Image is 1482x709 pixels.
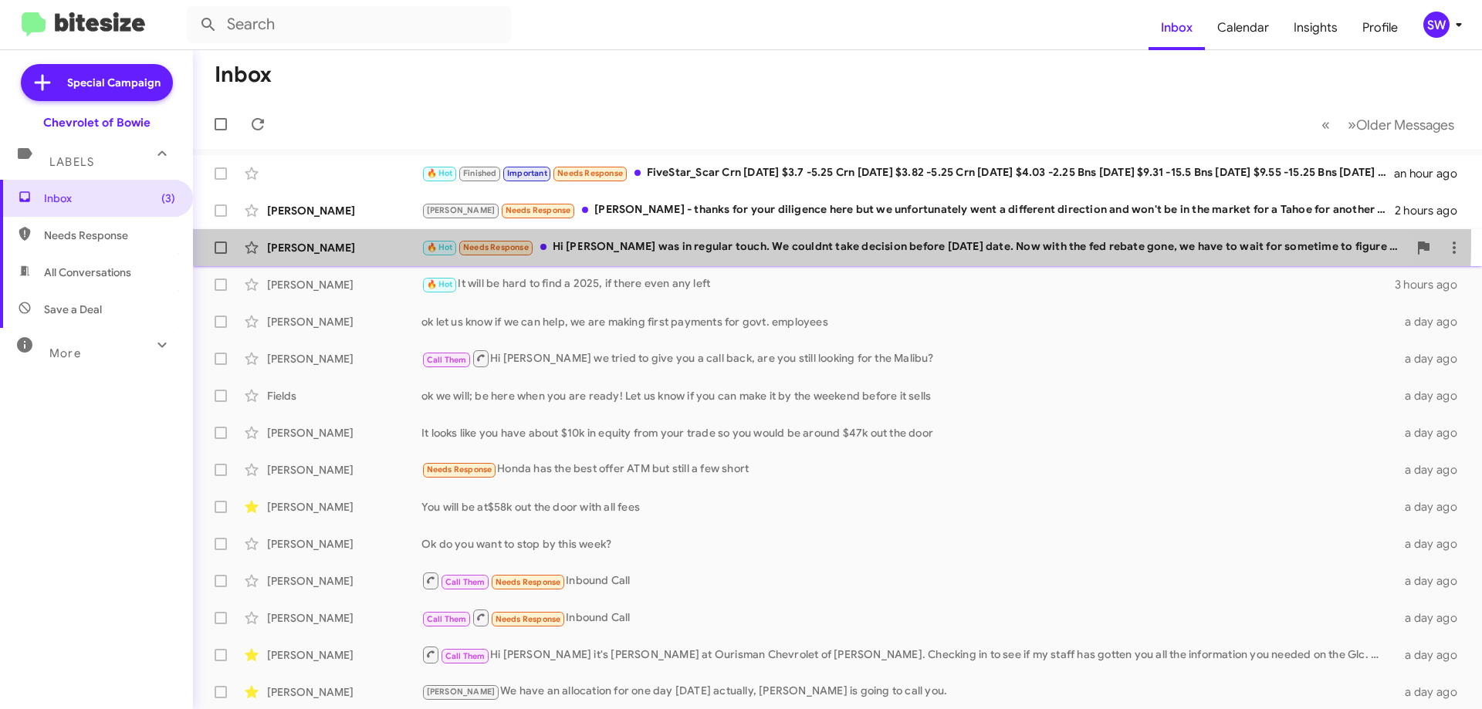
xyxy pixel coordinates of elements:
[421,461,1396,478] div: Honda has the best offer ATM but still a few short
[1396,314,1470,329] div: a day ago
[1312,109,1339,140] button: Previous
[267,573,421,589] div: [PERSON_NAME]
[1410,12,1465,38] button: SW
[1205,5,1281,50] a: Calendar
[507,168,547,178] span: Important
[267,647,421,663] div: [PERSON_NAME]
[427,687,496,697] span: [PERSON_NAME]
[421,608,1396,627] div: Inbound Call
[1396,499,1470,515] div: a day ago
[463,168,497,178] span: Finished
[267,351,421,366] div: [PERSON_NAME]
[1396,573,1470,589] div: a day ago
[1395,203,1470,218] div: 2 hours ago
[1423,12,1450,38] div: SW
[1396,610,1470,626] div: a day ago
[421,238,1408,256] div: Hi [PERSON_NAME] was in regular touch. We couldnt take decision before [DATE] date. Now with the ...
[21,64,173,101] a: Special Campaign
[421,388,1396,403] div: ok we will; be here when you are ready! Let us know if you can make it by the weekend before it s...
[1356,116,1454,133] span: Older Messages
[267,388,421,403] div: Fields
[1313,109,1463,140] nav: Page navigation example
[445,651,486,661] span: Call Them
[44,302,102,317] span: Save a Deal
[1396,536,1470,552] div: a day ago
[421,645,1396,664] div: Hi [PERSON_NAME] it's [PERSON_NAME] at Ourisman Chevrolet of [PERSON_NAME]. Checking in to see if...
[421,425,1396,441] div: It looks like you have about $10k in equity from your trade so you would be around $47k out the door
[43,115,151,130] div: Chevrolet of Bowie
[1396,425,1470,441] div: a day ago
[421,499,1396,515] div: You will be at$58k out the door with all fees
[267,499,421,515] div: [PERSON_NAME]
[44,191,175,206] span: Inbox
[427,205,496,215] span: [PERSON_NAME]
[267,610,421,626] div: [PERSON_NAME]
[267,277,421,292] div: [PERSON_NAME]
[267,684,421,700] div: [PERSON_NAME]
[267,203,421,218] div: [PERSON_NAME]
[427,464,492,474] span: Needs Response
[67,75,161,90] span: Special Campaign
[49,346,81,360] span: More
[1394,166,1470,181] div: an hour ago
[1396,388,1470,403] div: a day ago
[1396,462,1470,478] div: a day ago
[1395,277,1470,292] div: 3 hours ago
[267,240,421,255] div: [PERSON_NAME]
[427,279,453,289] span: 🔥 Hot
[421,314,1396,329] div: ok let us know if we can help, we are making first payments for govt. employees
[427,242,453,252] span: 🔥 Hot
[1281,5,1350,50] a: Insights
[49,155,94,169] span: Labels
[1338,109,1463,140] button: Next
[506,205,571,215] span: Needs Response
[267,314,421,329] div: [PERSON_NAME]
[267,425,421,441] div: [PERSON_NAME]
[1321,115,1330,134] span: «
[215,62,272,87] h1: Inbox
[427,168,453,178] span: 🔥 Hot
[421,349,1396,368] div: Hi [PERSON_NAME] we tried to give you a call back, are you still looking for the Malibu?
[1396,684,1470,700] div: a day ago
[1350,5,1410,50] a: Profile
[496,614,561,624] span: Needs Response
[496,577,561,587] span: Needs Response
[44,228,175,243] span: Needs Response
[1396,351,1470,366] div: a day ago
[421,571,1396,590] div: Inbound Call
[463,242,529,252] span: Needs Response
[421,201,1395,219] div: [PERSON_NAME] - thanks for your diligence here but we unfortunately went a different direction an...
[187,6,511,43] input: Search
[421,536,1396,552] div: Ok do you want to stop by this week?
[44,265,131,280] span: All Conversations
[267,536,421,552] div: [PERSON_NAME]
[445,577,486,587] span: Call Them
[557,168,623,178] span: Needs Response
[161,191,175,206] span: (3)
[427,614,467,624] span: Call Them
[1396,647,1470,663] div: a day ago
[1348,115,1356,134] span: »
[267,462,421,478] div: [PERSON_NAME]
[421,164,1394,182] div: FiveStar_Scar Crn [DATE] $3.7 -5.25 Crn [DATE] $3.82 -5.25 Crn [DATE] $4.03 -2.25 Bns [DATE] $9.3...
[427,355,467,365] span: Call Them
[421,275,1395,293] div: It will be hard to find a 2025, if there even any left
[1149,5,1205,50] a: Inbox
[421,683,1396,701] div: We have an allocation for one day [DATE] actually, [PERSON_NAME] is going to call you.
